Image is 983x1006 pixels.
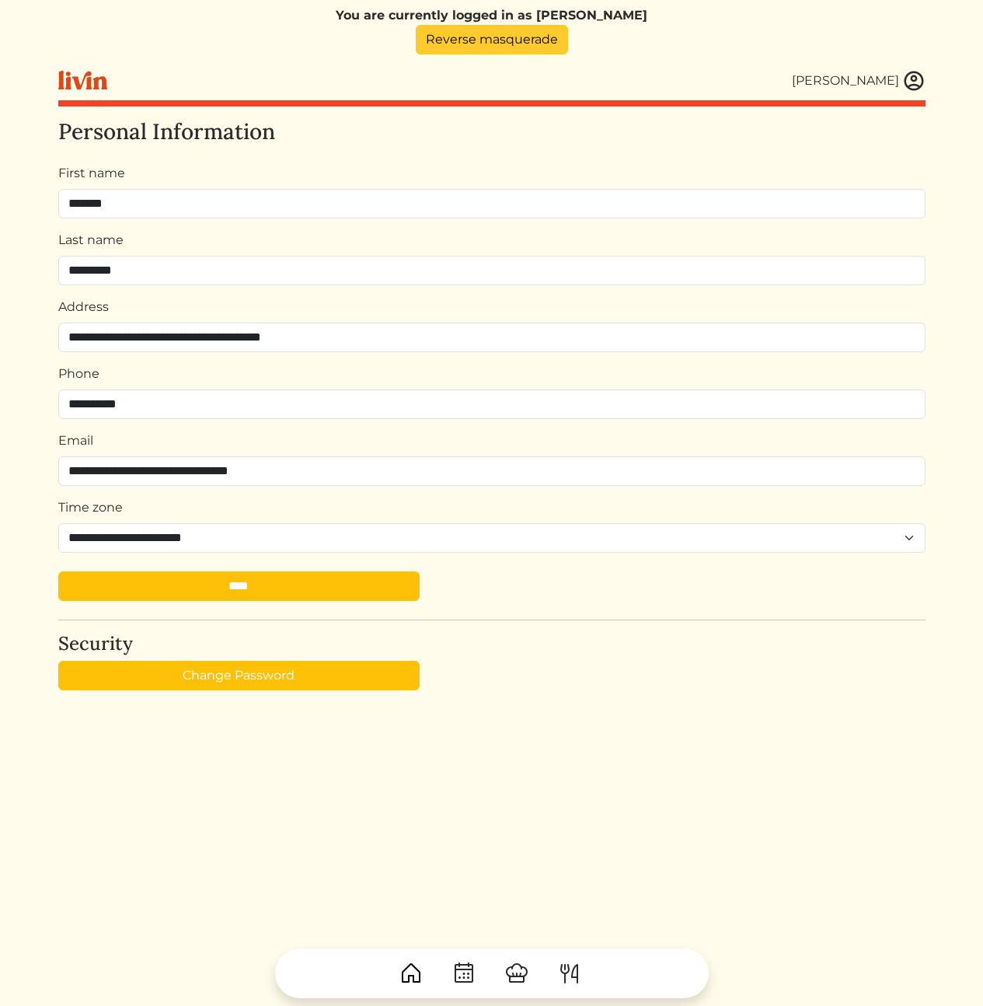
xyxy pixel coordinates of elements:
[58,431,93,450] label: Email
[58,661,420,690] a: Change Password
[58,298,109,316] label: Address
[416,25,568,54] a: Reverse masquerade
[58,231,124,250] label: Last name
[399,961,424,986] img: House-9bf13187bcbb5817f509fe5e7408150f90897510c4275e13d0d5fca38e0b5951.svg
[504,961,529,986] img: ChefHat-a374fb509e4f37eb0702ca99f5f64f3b6956810f32a249b33092029f8484b388.svg
[58,71,107,90] img: livin-logo-a0d97d1a881af30f6274990eb6222085a2533c92bbd1e4f22c21b4f0d0e3210c.svg
[902,69,925,93] img: user_account-e6e16d2ec92f44fc35f99ef0dc9cddf60790bfa021a6ecb1c896eb5d2907b31c.svg
[58,119,925,145] h3: Personal Information
[451,961,476,986] img: CalendarDots-5bcf9d9080389f2a281d69619e1c85352834be518fbc73d9501aef674afc0d57.svg
[557,961,582,986] img: ForkKnife-55491504ffdb50bab0c1e09e7649658475375261d09fd45db06cec23bce548bf.svg
[58,498,123,517] label: Time zone
[58,365,99,383] label: Phone
[58,164,125,183] label: First name
[58,633,925,655] h4: Security
[792,72,899,90] div: [PERSON_NAME]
